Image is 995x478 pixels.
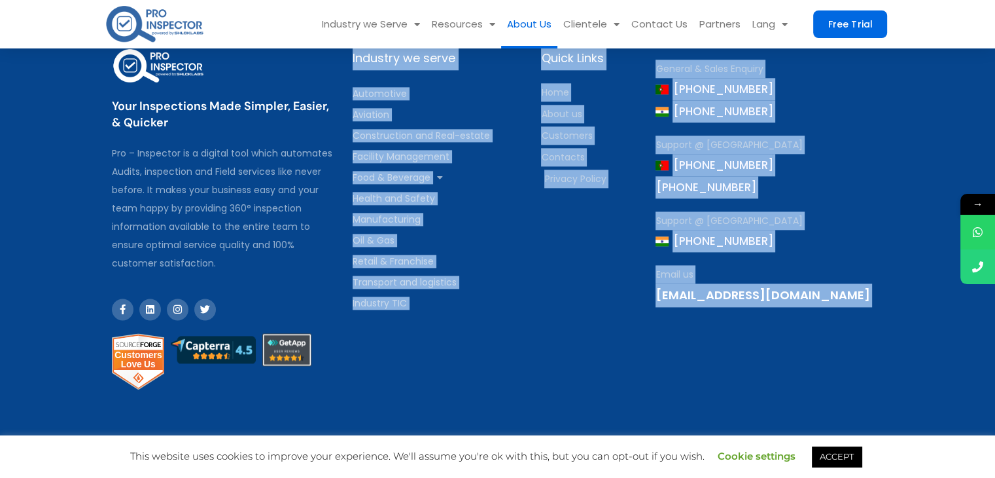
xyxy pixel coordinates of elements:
span: Free Trial [828,20,872,29]
span: Privacy Policy [541,170,606,188]
div: Industry we serve [353,46,529,70]
a: Automotive [353,83,529,104]
a: About us [541,105,642,123]
img: getappreview [262,333,311,366]
img: pro-inspector-logo [105,3,205,45]
a: Manufacturing [353,209,529,230]
div: Quick Links [541,46,642,70]
a: Construction and Real-estate [353,125,529,146]
a: Industry TIC [353,293,529,314]
span: General & Sales Enquiry [655,60,763,78]
span: Customers [541,126,592,145]
span: Home [541,83,568,101]
a: Aviation [353,104,529,125]
a: Privacy Policy [541,170,642,188]
span: → [960,194,995,215]
span: [PHONE_NUMBER] [655,230,773,252]
a: ACCEPT [812,447,862,467]
a: Free Trial [813,10,887,38]
img: pro-inspector-logo-white [112,46,205,85]
a: Health and Safety [353,188,529,209]
a: Contacts [541,148,642,166]
span: Contacts [541,148,584,166]
a: Transport and logistics [353,272,529,293]
span: Support @ [GEOGRAPHIC_DATA] [655,211,802,230]
img: capterrareview [171,333,256,365]
span: About us [541,105,582,123]
a: Oil & Gas [353,230,529,251]
a: Cookie settings [718,450,795,462]
a: Home [541,83,642,101]
span: Support @ [GEOGRAPHIC_DATA] [655,136,802,154]
img: Pro-Inspector Reviews [112,333,164,390]
a: Facility Management [353,146,529,167]
span: [PHONE_NUMBER] [655,78,773,100]
a: Food & Beverage [353,167,529,188]
span: Email us [655,265,693,284]
a: [EMAIL_ADDRESS][DOMAIN_NAME] [655,287,869,303]
nav: Menu [353,83,529,314]
span: This website uses cookies to improve your experience. We'll assume you're ok with this, but you c... [130,450,865,462]
div: Pro – Inspector is a digital tool which automates Audits, inspection and Field services like neve... [112,144,340,272]
a: Retail & Franchise [353,251,529,272]
a: Your Inspections Made Simpler, Easier, & Quicker [112,98,329,130]
a: Customers [541,126,642,145]
span: [PHONE_NUMBER] [PHONE_NUMBER] [655,154,773,198]
span: [PHONE_NUMBER] [655,100,773,122]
